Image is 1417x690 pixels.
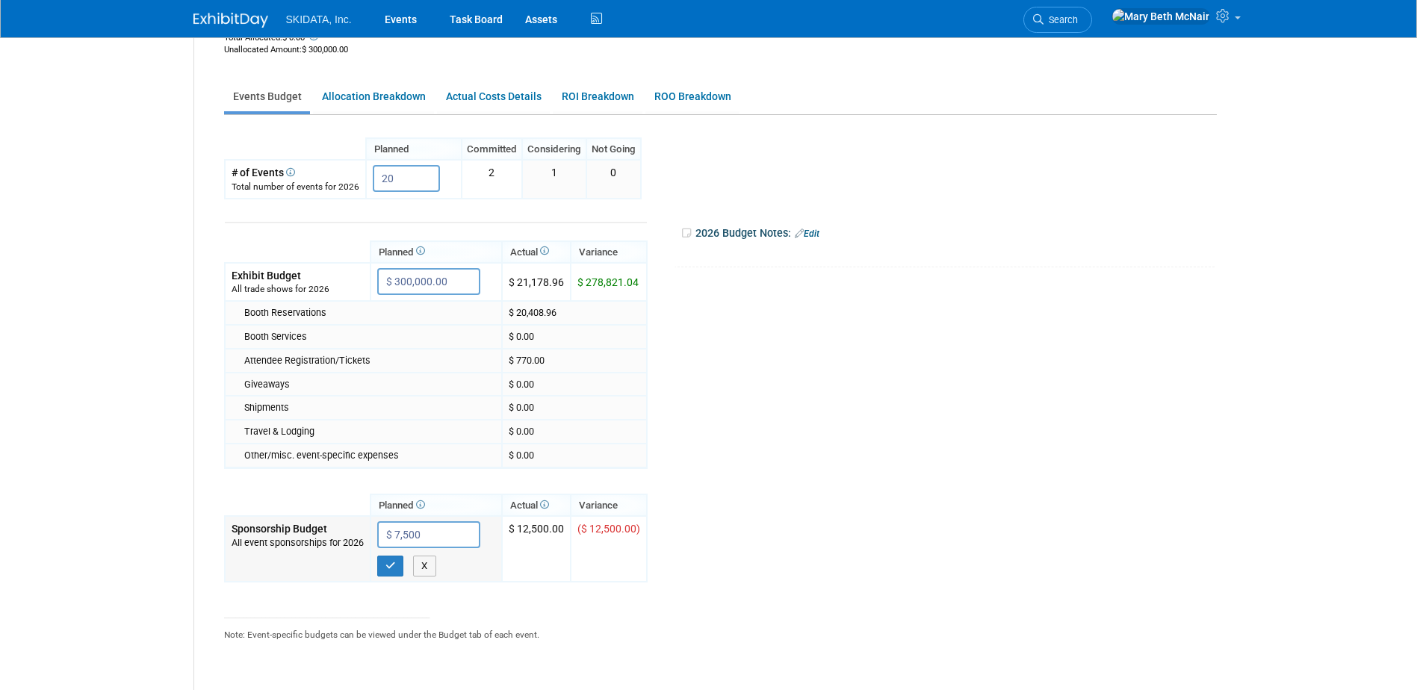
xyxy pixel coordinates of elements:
[502,349,647,373] td: $ 770.00
[522,138,586,160] th: Considering
[502,373,647,397] td: $ 0.00
[232,521,364,536] div: Sponsorship Budget
[193,13,268,28] img: ExhibitDay
[370,494,502,516] th: Planned
[244,425,495,438] div: Travel & Lodging
[244,378,495,391] div: Giveaways
[680,222,1215,245] div: 2026 Budget Notes:
[577,276,639,288] span: $ 278,821.04
[577,523,640,535] span: ($ 12,500.00)
[502,420,647,444] td: $ 0.00
[244,306,495,320] div: Booth Reservations
[244,330,495,344] div: Booth Services
[502,444,647,467] td: $ 0.00
[586,138,641,160] th: Not Going
[302,45,348,55] span: $ 300,000.00
[502,516,571,582] td: $ 12,500.00
[795,229,819,239] a: Edit
[224,609,648,621] div: _______________________________________________________
[232,181,359,193] div: Total number of events for 2026
[502,396,647,420] td: $ 0.00
[502,325,647,349] td: $ 0.00
[502,494,571,516] th: Actual
[571,494,647,516] th: Variance
[1023,7,1092,33] a: Search
[553,82,642,111] a: ROI Breakdown
[244,449,495,462] div: Other/misc. event-specific expenses
[224,82,310,111] a: Events Budget
[313,82,434,111] a: Allocation Breakdown
[571,241,647,263] th: Variance
[232,165,359,180] div: # of Events
[437,82,550,111] a: Actual Costs Details
[502,263,571,301] td: $ 21,178.96
[1111,8,1210,25] img: Mary Beth McNair
[244,401,495,414] div: Shipments
[232,268,364,283] div: Exhibit Budget
[413,556,436,576] button: X
[522,160,586,198] td: 1
[286,13,352,25] span: SKIDATA, Inc.
[502,301,647,325] td: $ 20,408.96
[366,138,462,160] th: Planned
[586,160,641,198] td: 0
[244,354,495,367] div: Attendee Registration/Tickets
[370,241,502,263] th: Planned
[224,45,300,55] span: Unallocated Amount
[645,82,739,111] a: ROO Breakdown
[1044,14,1078,25] span: Search
[502,241,571,263] th: Actual
[462,160,522,198] td: 2
[462,138,522,160] th: Committed
[232,536,364,550] div: All event sponsorships for 2026
[224,44,371,56] div: :
[232,283,364,296] div: All trade shows for 2026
